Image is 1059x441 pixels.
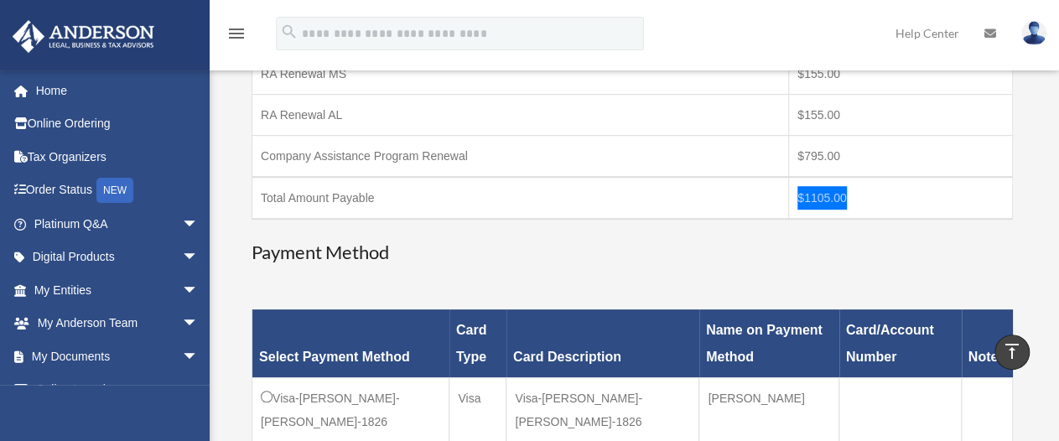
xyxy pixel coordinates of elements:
a: Home [12,74,224,107]
td: RA Renewal AL [252,94,789,135]
span: arrow_drop_down [182,307,215,341]
a: Digital Productsarrow_drop_down [12,241,224,274]
span: arrow_drop_down [182,207,215,241]
td: $155.00 [789,94,1013,135]
a: My Entitiesarrow_drop_down [12,273,224,307]
th: Name on Payment Method [699,309,839,377]
td: Total Amount Payable [252,177,789,219]
div: NEW [96,178,133,203]
span: arrow_drop_down [182,373,215,407]
th: Notes [962,309,1013,377]
td: $795.00 [789,135,1013,177]
a: vertical_align_top [994,335,1030,370]
img: User Pic [1021,21,1046,45]
img: Anderson Advisors Platinum Portal [8,20,159,53]
a: menu [226,29,247,44]
i: vertical_align_top [1002,341,1022,361]
a: Online Learningarrow_drop_down [12,373,224,407]
i: menu [226,23,247,44]
th: Select Payment Method [252,309,449,377]
th: Card Type [449,309,506,377]
a: Platinum Q&Aarrow_drop_down [12,207,224,241]
td: $155.00 [789,53,1013,94]
span: arrow_drop_down [182,273,215,308]
a: Order StatusNEW [12,174,224,208]
a: My Anderson Teamarrow_drop_down [12,307,224,340]
span: arrow_drop_down [182,340,215,374]
td: $1105.00 [789,177,1013,219]
a: Online Ordering [12,107,224,141]
a: My Documentsarrow_drop_down [12,340,224,373]
td: Company Assistance Program Renewal [252,135,789,177]
th: Card/Account Number [839,309,962,377]
span: arrow_drop_down [182,241,215,275]
h3: Payment Method [252,240,1013,266]
i: search [280,23,298,41]
td: RA Renewal MS [252,53,789,94]
a: Tax Organizers [12,140,224,174]
th: Card Description [506,309,699,377]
